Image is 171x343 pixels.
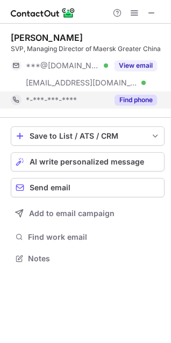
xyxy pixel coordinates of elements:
[28,232,160,242] span: Find work email
[26,61,100,70] span: ***@[DOMAIN_NAME]
[11,126,165,146] button: save-profile-one-click
[11,152,165,171] button: AI write personalized message
[115,95,157,105] button: Reveal Button
[11,6,75,19] img: ContactOut v5.3.10
[11,230,165,245] button: Find work email
[30,132,146,140] div: Save to List / ATS / CRM
[11,178,165,197] button: Send email
[26,78,138,88] span: [EMAIL_ADDRESS][DOMAIN_NAME]
[29,209,115,218] span: Add to email campaign
[11,32,83,43] div: [PERSON_NAME]
[11,204,165,223] button: Add to email campaign
[30,183,70,192] span: Send email
[30,158,144,166] span: AI write personalized message
[11,251,165,266] button: Notes
[115,60,157,71] button: Reveal Button
[11,44,165,54] div: SVP, Managing Director of Maersk Greater China
[28,254,160,263] span: Notes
